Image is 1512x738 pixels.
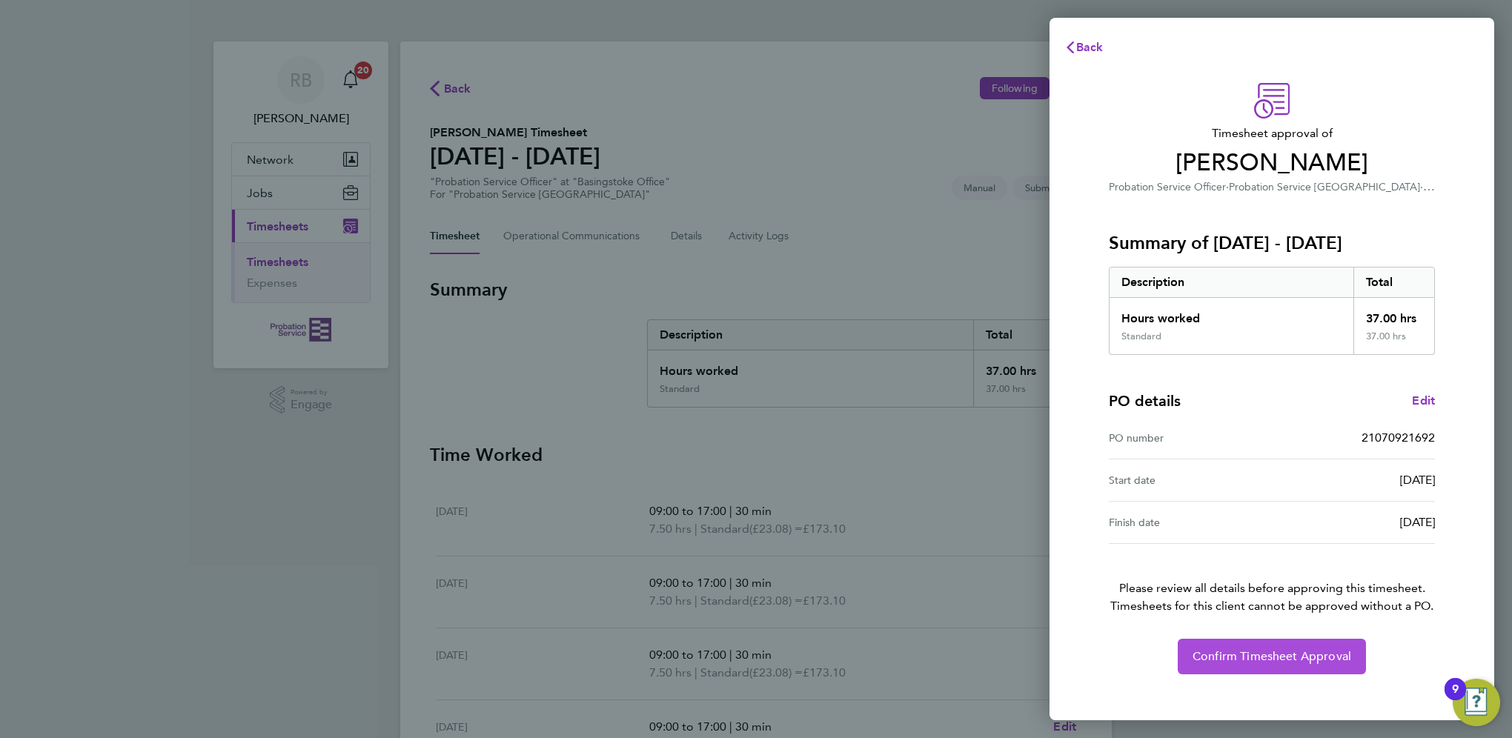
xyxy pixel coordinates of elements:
span: Timesheet approval of [1109,124,1435,142]
div: Summary of 15 - 21 Sep 2025 [1109,267,1435,355]
span: [PERSON_NAME] [1109,148,1435,178]
div: [DATE] [1272,513,1435,531]
div: PO number [1109,429,1272,447]
button: Confirm Timesheet Approval [1178,639,1366,674]
span: Timesheets for this client cannot be approved without a PO. [1091,597,1453,615]
a: Edit [1412,392,1435,410]
div: [DATE] [1272,471,1435,489]
div: 9 [1452,689,1459,708]
span: 21070921692 [1362,430,1435,445]
div: Total [1353,267,1435,297]
span: Back [1076,40,1104,54]
div: Start date [1109,471,1272,489]
button: Open Resource Center, 9 new notifications [1453,679,1500,726]
span: Confirm Timesheet Approval [1193,649,1351,664]
p: Please review all details before approving this timesheet. [1091,544,1453,615]
span: · [1420,179,1435,193]
button: Back [1050,33,1118,62]
div: Hours worked [1110,298,1353,330]
h3: Summary of [DATE] - [DATE] [1109,231,1435,255]
div: Standard [1121,330,1161,342]
div: Description [1110,267,1353,297]
div: 37.00 hrs [1353,298,1435,330]
h4: PO details [1109,390,1181,411]
span: Probation Service [GEOGRAPHIC_DATA] [1229,181,1420,193]
span: · [1226,181,1229,193]
div: Finish date [1109,513,1272,531]
span: Edit [1412,393,1435,408]
div: 37.00 hrs [1353,330,1435,354]
span: Probation Service Officer [1109,181,1226,193]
